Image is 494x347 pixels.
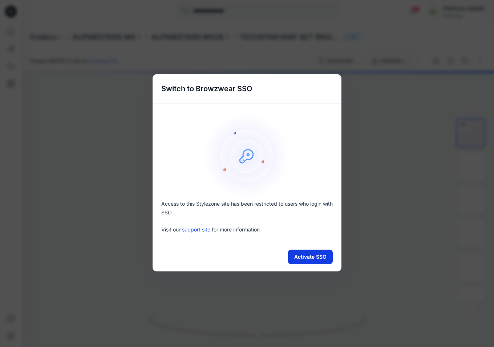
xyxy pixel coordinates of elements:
img: onboarding-sz2.1ef2cb9c.svg [203,112,291,199]
button: Activate SSO [288,250,333,264]
p: Visit our for more information [161,226,333,233]
a: support site [182,226,210,233]
p: Access to this Stylezone site has been restricted to users who login with SSO. [161,199,333,217]
h5: Switch to Browzwear SSO [153,74,261,103]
